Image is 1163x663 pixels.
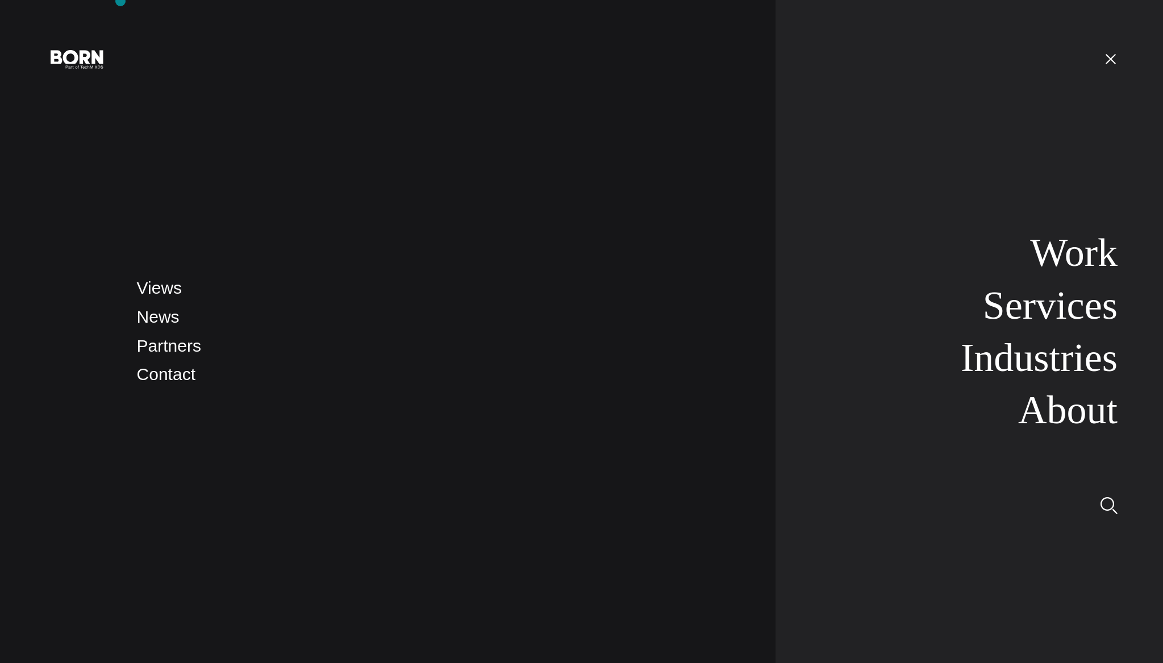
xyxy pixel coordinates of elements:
[1018,388,1118,432] a: About
[137,278,182,297] a: Views
[983,283,1118,327] a: Services
[137,307,180,326] a: News
[137,336,201,355] a: Partners
[137,365,195,383] a: Contact
[1097,47,1124,70] button: Open
[961,336,1118,380] a: Industries
[1101,497,1118,514] img: Search
[1030,231,1118,274] a: Work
